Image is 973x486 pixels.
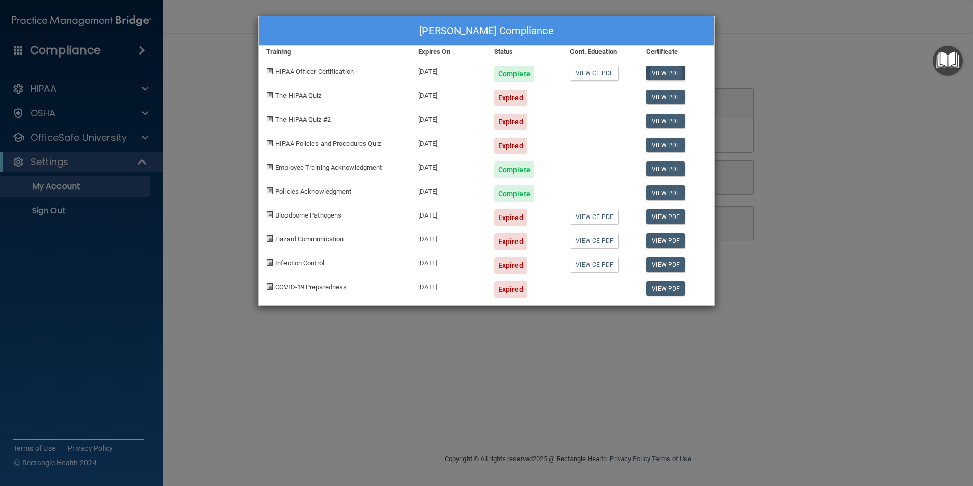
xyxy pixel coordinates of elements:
[570,233,618,248] a: View CE PDF
[259,16,714,46] div: [PERSON_NAME] Compliance
[646,233,685,248] a: View PDF
[646,257,685,272] a: View PDF
[639,46,714,58] div: Certificate
[411,202,486,226] div: [DATE]
[411,250,486,274] div: [DATE]
[275,68,354,75] span: HIPAA Officer Certification
[486,46,562,58] div: Status
[646,66,685,80] a: View PDF
[494,66,534,82] div: Complete
[494,90,527,106] div: Expired
[411,226,486,250] div: [DATE]
[259,46,411,58] div: Training
[411,154,486,178] div: [DATE]
[411,274,486,298] div: [DATE]
[411,46,486,58] div: Expires On
[411,58,486,82] div: [DATE]
[275,259,324,267] span: Infection Control
[646,138,685,152] a: View PDF
[494,161,534,178] div: Complete
[646,209,685,224] a: View PDF
[570,257,618,272] a: View CE PDF
[411,106,486,130] div: [DATE]
[494,114,527,130] div: Expired
[494,281,527,298] div: Expired
[411,82,486,106] div: [DATE]
[494,185,534,202] div: Complete
[275,116,331,123] span: The HIPAA Quiz #2
[275,140,381,147] span: HIPAA Policies and Procedures Quiz
[646,114,685,128] a: View PDF
[646,185,685,200] a: View PDF
[570,209,618,224] a: View CE PDF
[275,164,382,171] span: Employee Training Acknowledgment
[494,209,527,226] div: Expired
[275,235,344,243] span: Hazard Communication
[275,211,341,219] span: Bloodborne Pathogens
[275,283,347,291] span: COVID-19 Preparedness
[494,233,527,250] div: Expired
[275,92,321,99] span: The HIPAA Quiz
[411,178,486,202] div: [DATE]
[411,130,486,154] div: [DATE]
[275,187,351,195] span: Policies Acknowledgment
[646,90,685,104] a: View PDF
[646,281,685,296] a: View PDF
[933,46,963,76] button: Open Resource Center
[494,138,527,154] div: Expired
[646,161,685,176] a: View PDF
[494,257,527,274] div: Expired
[562,46,638,58] div: Cont. Education
[570,66,618,80] a: View CE PDF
